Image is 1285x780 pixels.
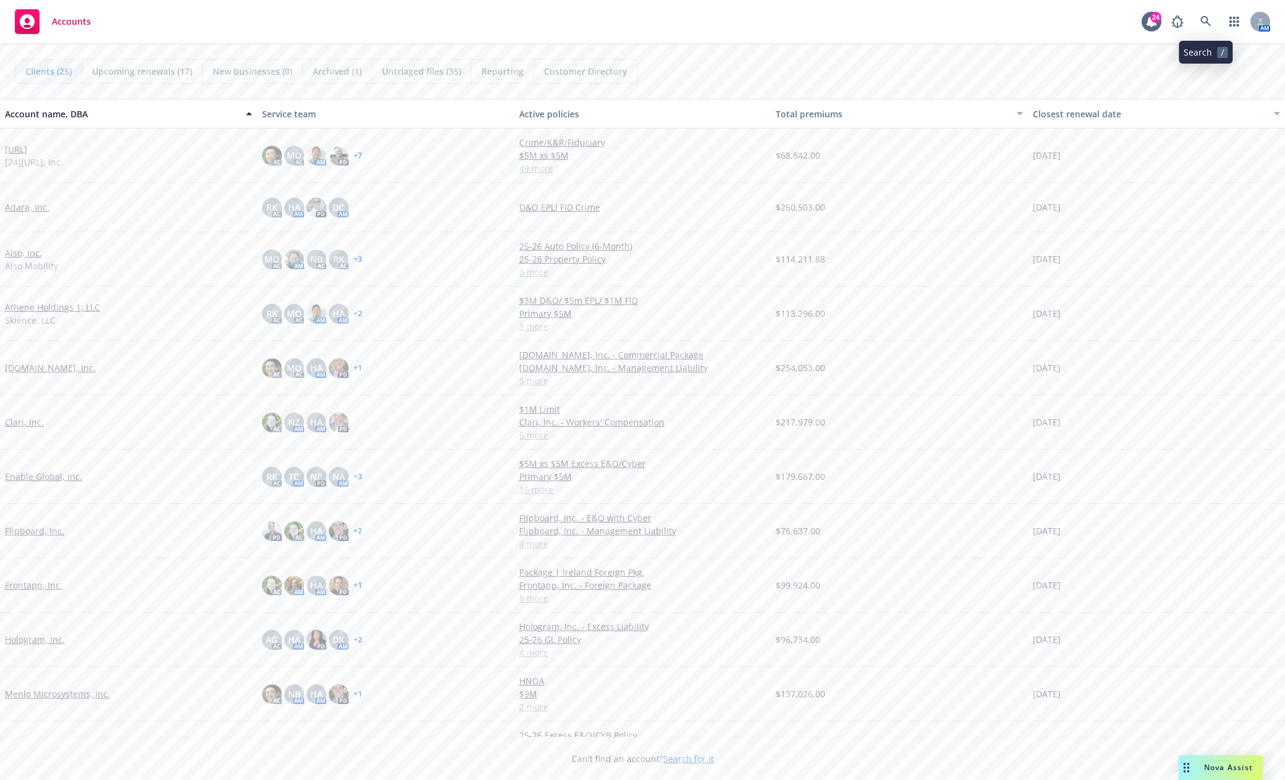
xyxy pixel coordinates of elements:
[1033,687,1061,700] span: [DATE]
[519,374,766,387] a: 5 more
[776,201,825,214] span: $260,503.00
[310,361,323,374] span: HA
[519,592,766,605] a: 8 more
[519,107,766,120] div: Active policies
[1033,416,1061,429] span: [DATE]
[519,524,766,537] a: Flipboard, Inc. - Management Liability
[5,470,82,483] a: Enable Global, Inc.
[5,416,44,429] a: Clari, Inc.
[262,146,282,166] img: photo
[329,521,349,541] img: photo
[519,361,766,374] a: [DOMAIN_NAME], Inc. - Management Liability
[1033,579,1061,592] span: [DATE]
[1033,307,1061,320] span: [DATE]
[52,17,91,27] span: Accounts
[1179,755,1194,780] div: Drag to move
[354,364,362,372] a: + 1
[1033,633,1061,646] span: [DATE]
[519,294,766,307] a: $3M D&O/ $5m EPL/ $1M FID
[1165,9,1190,34] a: Report a Bug
[776,633,820,646] span: $96,734.00
[354,582,362,589] a: + 1
[519,729,766,742] a: 25-26 Excess E&O/CYB Policy
[288,633,300,646] span: HA
[1033,470,1061,483] span: [DATE]
[1033,253,1061,266] span: [DATE]
[5,361,96,374] a: [DOMAIN_NAME], Inc.
[5,633,65,646] a: Hologram, Inc.
[519,687,766,700] a: $9M
[5,314,56,327] span: Skience, LLC
[310,253,323,266] span: NB
[1222,9,1247,34] a: Switch app
[519,646,766,659] a: 4 more
[329,684,349,704] img: photo
[1033,361,1061,374] span: [DATE]
[92,65,192,78] span: Upcoming renewals (17)
[310,579,323,592] span: HA
[776,253,825,266] span: $114,211.88
[1028,99,1285,128] button: Closest renewal date
[284,250,304,269] img: photo
[5,143,27,156] a: [URL]
[776,579,820,592] span: $99,924.00
[519,320,766,333] a: 3 more
[1194,9,1218,34] a: Search
[213,65,292,78] span: New businesses (0)
[354,636,362,644] a: + 2
[284,521,304,541] img: photo
[1033,201,1061,214] span: [DATE]
[519,429,766,442] a: 6 more
[5,156,63,169] span: [24][URL], Inc.
[307,304,326,324] img: photo
[1033,107,1266,120] div: Closest renewal date
[519,537,766,550] a: 4 more
[310,687,323,700] span: HA
[310,416,323,429] span: HA
[519,457,766,470] a: $5M xs $5M Excess E&O/Cyber
[287,361,302,374] span: MQ
[265,253,279,266] span: MQ
[266,470,278,483] span: RK
[663,753,714,765] a: Search for it
[776,149,820,162] span: $68,842.00
[262,521,282,541] img: photo
[313,65,362,78] span: Archived (1)
[289,470,299,483] span: TC
[284,576,304,595] img: photo
[262,358,282,378] img: photo
[519,266,766,279] a: 3 more
[519,403,766,416] a: $1M Limit
[519,240,766,253] a: 25-26 Auto Policy (6-Month)
[1204,762,1253,773] span: Nova Assist
[572,752,714,765] span: Can't find an account?
[1150,12,1161,23] div: 24
[354,256,362,263] a: + 3
[1033,149,1061,162] span: [DATE]
[262,684,282,704] img: photo
[519,579,766,592] a: Frontapp, Inc. - Foreign Package
[776,470,825,483] span: $179,667.00
[519,620,766,633] a: Hologram, Inc. - Excess Liability
[776,361,825,374] span: $254,053.00
[544,65,627,78] span: Customer Directory
[5,246,42,259] a: Also, Inc.
[5,259,58,272] span: Also Mobility
[25,65,72,78] span: Clients (25)
[266,201,278,214] span: RK
[354,527,362,535] a: + 2
[519,162,766,175] a: 49 more
[310,470,323,483] span: NP
[519,201,766,214] a: D&O EPLI FID Crime
[776,524,820,537] span: $76,637.00
[329,146,349,166] img: photo
[329,358,349,378] img: photo
[333,470,345,483] span: NA
[5,301,100,314] a: Athene Holdings 1, LLC
[307,198,326,217] img: photo
[1033,524,1061,537] span: [DATE]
